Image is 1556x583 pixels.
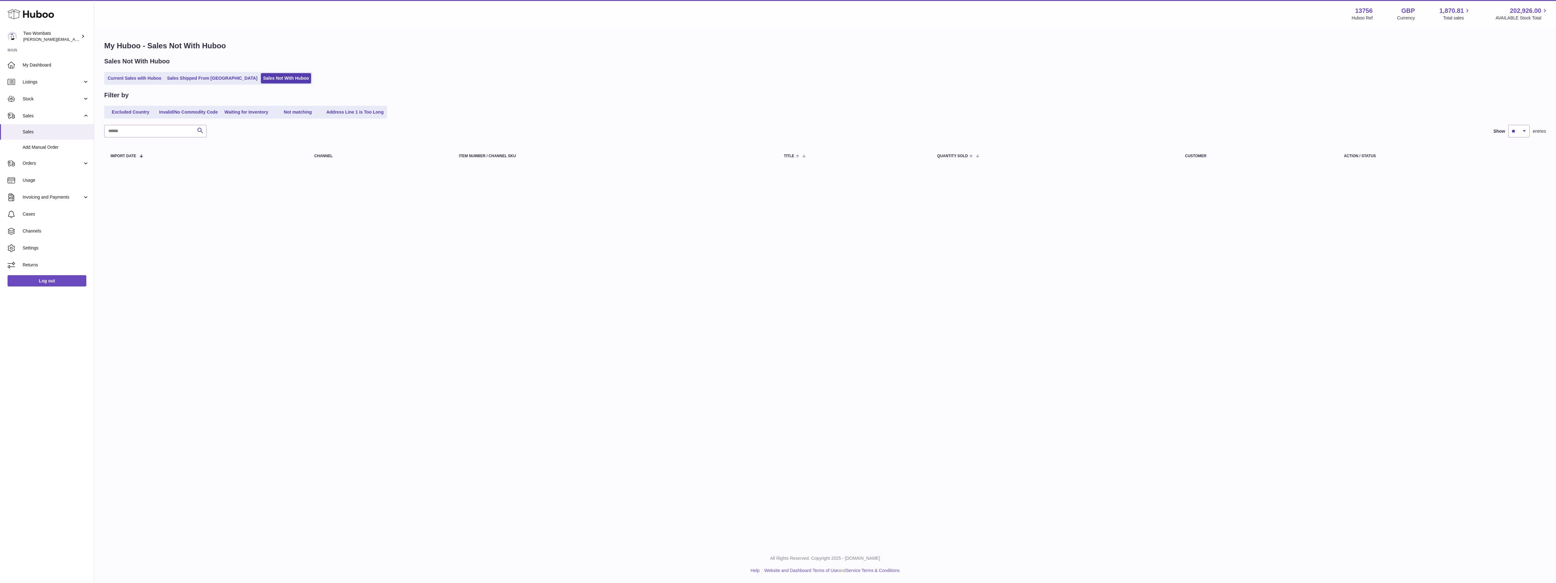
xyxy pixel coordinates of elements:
a: Excluded Country [105,107,156,117]
a: Current Sales with Huboo [105,73,164,83]
span: Title [784,154,794,158]
span: Settings [23,245,89,251]
a: Help [751,568,760,573]
span: 1,870.81 [1440,7,1464,15]
h2: Filter by [104,91,129,99]
a: Sales Not With Huboo [261,73,311,83]
div: Currency [1397,15,1415,21]
span: Sales [23,113,83,119]
a: Website and Dashboard Terms of Use [764,568,838,573]
a: Service Terms & Conditions [846,568,900,573]
h2: Sales Not With Huboo [104,57,170,66]
h1: My Huboo - Sales Not With Huboo [104,41,1546,51]
span: Invoicing and Payments [23,194,83,200]
span: Stock [23,96,83,102]
a: Not matching [273,107,323,117]
a: Invalid/No Commodity Code [157,107,220,117]
div: Channel [314,154,446,158]
a: Address Line 1 is Too Long [324,107,386,117]
span: Orders [23,160,83,166]
span: 202,926.00 [1510,7,1541,15]
span: AVAILABLE Stock Total [1495,15,1548,21]
span: Channels [23,228,89,234]
span: My Dashboard [23,62,89,68]
div: Item Number / Channel SKU [459,154,771,158]
span: Listings [23,79,83,85]
a: Waiting for Inventory [221,107,272,117]
div: Huboo Ref [1352,15,1373,21]
a: 1,870.81 Total sales [1440,7,1471,21]
li: and [762,568,900,574]
a: Log out [8,275,86,286]
label: Show [1494,128,1505,134]
p: All Rights Reserved. Copyright 2025 - [DOMAIN_NAME] [99,555,1551,561]
div: Action / Status [1344,154,1540,158]
span: [PERSON_NAME][EMAIL_ADDRESS][DOMAIN_NAME] [23,37,126,42]
span: entries [1533,128,1546,134]
span: Cases [23,211,89,217]
div: Two Wombats [23,30,80,42]
span: Quantity Sold [937,154,968,158]
span: Returns [23,262,89,268]
span: Add Manual Order [23,144,89,150]
span: Total sales [1443,15,1471,21]
span: Sales [23,129,89,135]
strong: GBP [1401,7,1415,15]
div: Customer [1185,154,1331,158]
img: alan@twowombats.com [8,32,17,41]
a: Sales Shipped From [GEOGRAPHIC_DATA] [165,73,260,83]
span: Import date [110,154,136,158]
strong: 13756 [1355,7,1373,15]
span: Usage [23,177,89,183]
a: 202,926.00 AVAILABLE Stock Total [1495,7,1548,21]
